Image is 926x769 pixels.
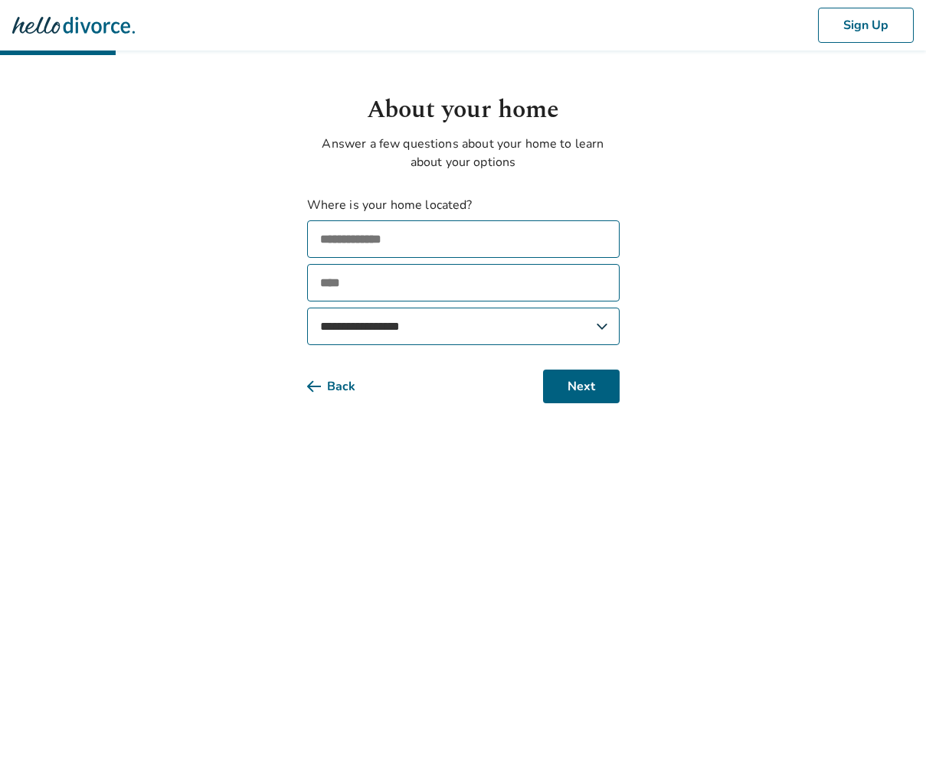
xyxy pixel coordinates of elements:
[818,8,914,43] button: Sign Up
[307,92,620,129] h1: About your home
[307,135,620,171] p: Answer a few questions about your home to learn about your options
[849,696,926,769] iframe: Chat Widget
[307,196,620,214] label: Where is your home located?
[543,370,620,403] button: Next
[307,370,380,403] button: Back
[12,10,135,41] img: Hello Divorce Logo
